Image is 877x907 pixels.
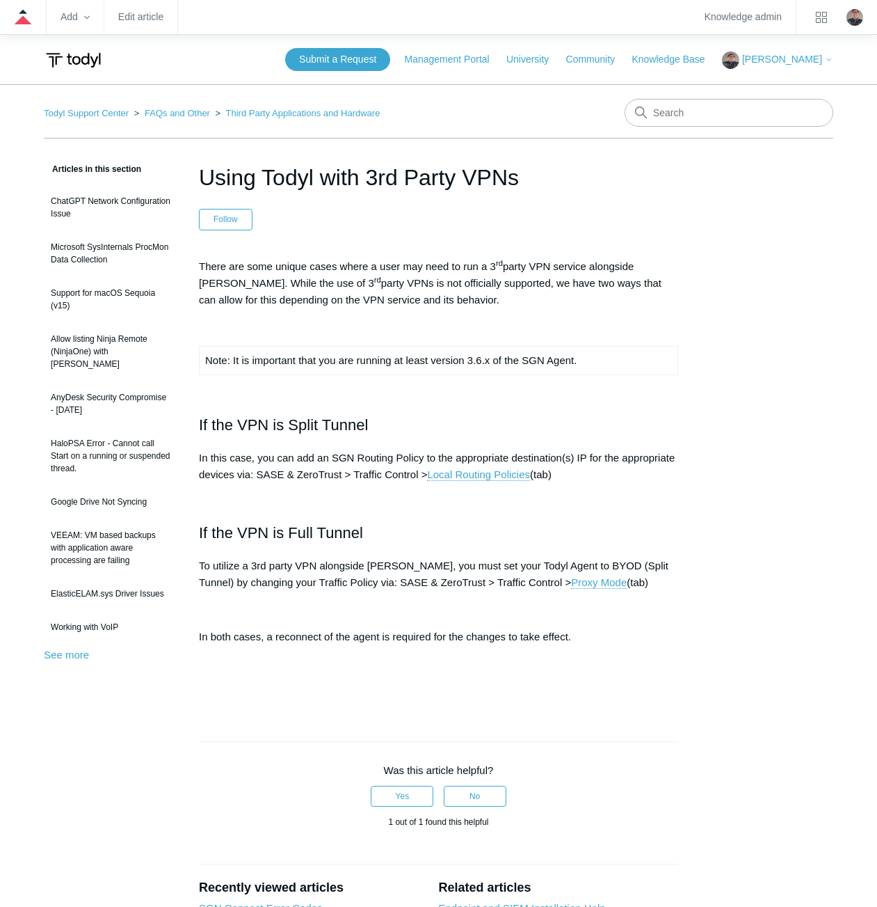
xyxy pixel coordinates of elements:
span: Articles in this section [44,164,141,174]
button: This article was not helpful [444,786,506,807]
a: Knowledge admin [705,13,782,21]
a: Microsoft SysInternals ProcMon Data Collection [44,234,178,273]
a: University [506,52,563,67]
h1: Using Todyl with 3rd Party VPNs [199,161,678,194]
a: Edit article [118,13,163,21]
button: [PERSON_NAME] [722,52,833,69]
button: This article was helpful [371,786,433,807]
span: Was this article helpful? [384,764,494,776]
h2: If the VPN is Split Tunnel [199,413,678,437]
sup: rd [374,276,381,284]
a: Working with VoIP [44,614,178,640]
img: user avatar [846,9,863,26]
a: Google Drive Not Syncing [44,489,178,515]
a: Management Portal [405,52,504,67]
a: Allow listing Ninja Remote (NinjaOne) with [PERSON_NAME] [44,326,178,377]
a: VEEAM: VM based backups with application aware processing are failing [44,522,178,574]
a: AnyDesk Security Compromise - [DATE] [44,384,178,423]
p: In both cases, a reconnect of the agent is required for the changes to take effect. [199,629,678,645]
a: ElasticELAM.sys Driver Issues [44,581,178,607]
span: 1 out of 1 found this helpful [388,817,488,827]
a: FAQs and Other [145,108,210,118]
li: FAQs and Other [131,108,213,118]
h2: If the VPN is Full Tunnel [199,521,678,545]
zd-hc-trigger: Add [61,13,90,21]
a: Submit a Request [285,48,390,71]
a: Support for macOS Sequoia (v15) [44,280,178,319]
h2: Related articles [438,878,678,897]
a: Proxy Mode [571,576,627,589]
a: ChatGPT Network Configuration Issue [44,188,178,227]
a: HaloPSA Error - Cannot call Start on a running or suspended thread. [44,430,178,482]
a: Community [566,52,629,67]
p: To utilize a 3rd party VPN alongside [PERSON_NAME], you must set your Todyl Agent to BYOD (Split ... [199,558,678,591]
img: Todyl Support Center Help Center home page [44,47,103,73]
li: Todyl Support Center [44,108,131,118]
a: Third Party Applications and Hardware [226,108,380,118]
button: Follow Article [199,209,252,230]
h2: Recently viewed articles [199,878,425,897]
li: Third Party Applications and Hardware [213,108,380,118]
a: Knowledge Base [631,52,718,67]
p: In this case, you can add an SGN Routing Policy to the appropriate destination(s) IP for the appr... [199,450,678,483]
td: Note: It is important that you are running at least version 3.6.x of the SGN Agent. [199,346,677,374]
a: See more [44,649,89,661]
p: There are some unique cases where a user may need to run a 3 party VPN service alongside [PERSON_... [199,258,678,308]
a: Local Routing Policies [427,468,530,481]
a: Todyl Support Center [44,108,129,118]
sup: rd [496,259,503,267]
span: [PERSON_NAME] [742,54,822,65]
input: Search [625,99,833,127]
zd-hc-trigger: Click your profile icon to open the profile menu [846,9,863,26]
